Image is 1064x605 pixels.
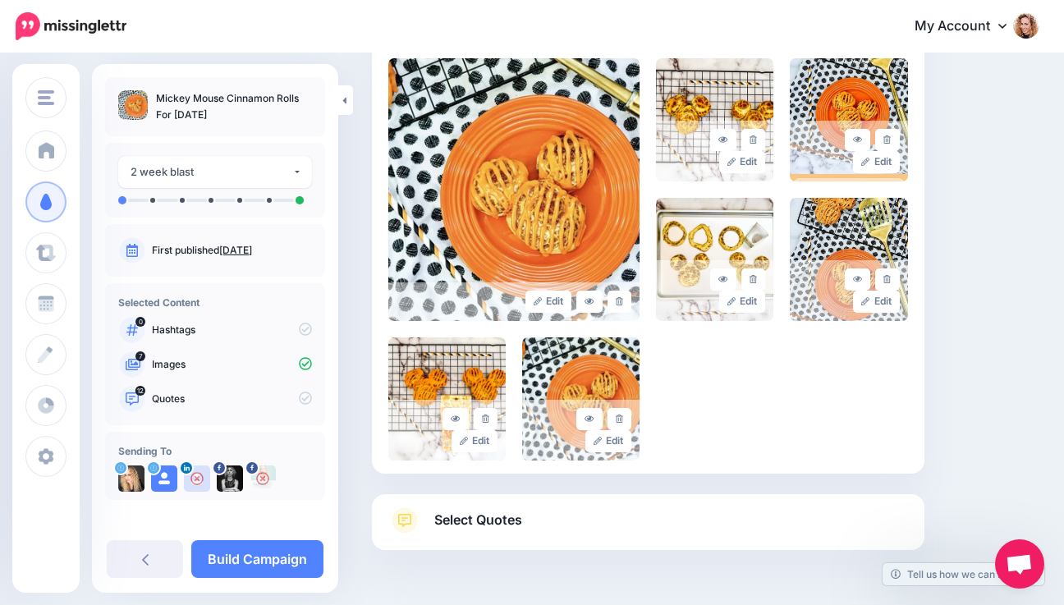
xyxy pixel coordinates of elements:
[38,90,54,105] img: menu.png
[388,337,506,461] img: c79cd1f1d73ec3d2f3d9dd7b13454c6c_large.jpg
[219,244,252,256] a: [DATE]
[250,465,276,492] img: 164360678_274091170792143_1461304129406663122_n-bsa154499.jpg
[452,430,498,452] a: Edit
[135,317,145,327] span: 0
[585,430,632,452] a: Edit
[156,90,312,123] p: Mickey Mouse Cinnamon Rolls For [DATE]
[853,151,900,173] a: Edit
[719,291,766,313] a: Edit
[118,465,144,492] img: VkqFBHNp-19395.jpg
[388,58,640,321] img: 9291e590d29ad0e6e1c25ff0b8ec267a_large.jpg
[995,539,1044,589] a: Open chat
[118,90,148,120] img: 9291e590d29ad0e6e1c25ff0b8ec267a_thumb.jpg
[656,58,773,181] img: 8e4b38d39dfbfda684d2066928b664a4_large.jpg
[135,386,145,396] span: 12
[118,445,312,457] h4: Sending To
[135,351,145,361] span: 7
[184,465,210,492] img: user_default_image.png
[522,337,640,461] img: 805b037fece565dc9566a4c10dcacbe6_large.jpg
[152,243,312,258] p: First published
[152,357,312,372] p: Images
[217,465,243,492] img: 22554736_1844689962225205_3447992235711513804_n-bsa28615.jpg
[883,563,1044,585] a: Tell us how we can improve
[118,156,312,188] button: 2 week blast
[790,198,907,321] img: 71b9e6d79b5656895d079507f79dbe3c_large.jpg
[388,507,908,550] a: Select Quotes
[853,291,900,313] a: Edit
[16,12,126,40] img: Missinglettr
[719,151,766,173] a: Edit
[656,198,773,321] img: fa0ffec4ee29de445207a98877765fb8_large.jpg
[151,465,177,492] img: user_default_image.png
[790,58,907,181] img: ce4806a1f57a07ddb56cb984d599f6f3_large.jpg
[525,291,572,313] a: Edit
[898,7,1039,47] a: My Account
[152,392,312,406] p: Quotes
[434,509,522,531] span: Select Quotes
[131,163,292,181] div: 2 week blast
[118,296,312,309] h4: Selected Content
[152,323,312,337] p: Hashtags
